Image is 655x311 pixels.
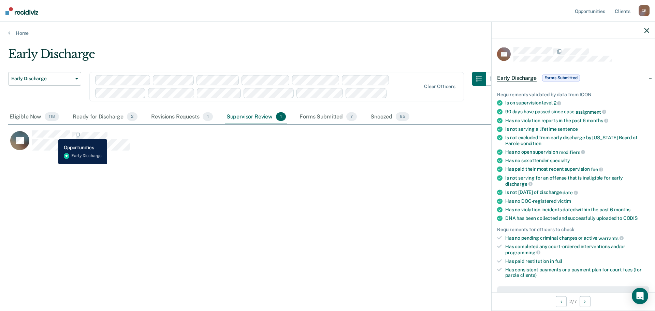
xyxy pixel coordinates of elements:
[492,67,655,89] div: Early DischargeForms Submitted
[276,112,286,121] span: 1
[505,181,533,186] span: discharge
[8,30,647,36] a: Home
[520,272,537,278] span: clients)
[505,258,649,264] div: Has paid restitution in
[505,135,649,146] div: Is not excluded from early discharge by [US_STATE] Board of Parole
[298,110,358,125] div: Forms Submitted
[505,175,649,186] div: Is not serving for an offense that is ineligible for early
[424,84,455,89] div: Clear officers
[505,250,540,255] span: programming
[505,166,649,172] div: Has paid their most recent supervision
[591,167,603,172] span: fee
[505,215,649,221] div: DNA has been collected and successfully uploaded to
[554,100,562,106] span: 2
[369,110,411,125] div: Snoozed
[632,288,648,304] div: Open Intercom Messenger
[203,112,213,121] span: 1
[556,296,567,307] button: Previous Opportunity
[71,110,139,125] div: Ready for Discharge
[505,149,649,155] div: Has no open supervision
[505,189,649,196] div: Is not [DATE] of discharge
[346,112,357,121] span: 7
[11,76,73,82] span: Early Discharge
[8,110,60,125] div: Eligible Now
[505,267,649,278] div: Has consistent payments or a payment plan for court fees (for parole
[580,296,591,307] button: Next Opportunity
[555,258,562,264] span: full
[505,126,649,132] div: Is not serving a lifetime
[127,112,137,121] span: 2
[557,198,571,203] span: victim
[505,244,649,255] div: Has completed any court-ordered interventions and/or
[505,198,649,204] div: Has no DOC-registered
[497,74,537,81] span: Early Discharge
[557,126,578,132] span: sentence
[505,100,649,106] div: Is on supervision level
[503,292,644,309] div: Marked as Forms submitted by [PERSON_NAME][EMAIL_ADDRESS][PERSON_NAME][US_STATE][DOMAIN_NAME] on ...
[505,158,649,164] div: Has no sex offender
[225,110,288,125] div: Supervisor Review
[505,207,649,212] div: Has no violation incidents dated within the past 6
[576,109,606,114] span: assignment
[497,91,649,97] div: Requirements validated by data from ICON
[5,7,38,15] img: Recidiviz
[614,207,630,212] span: months
[587,118,608,123] span: months
[542,74,580,81] span: Forms Submitted
[492,292,655,310] div: 2 / 7
[505,235,649,241] div: Has no pending criminal charges or active
[623,215,638,221] span: CODIS
[521,140,541,146] span: condition
[598,235,624,241] span: warrants
[396,112,409,121] span: 85
[150,110,214,125] div: Revisions Requests
[563,190,578,195] span: date
[8,130,567,157] div: CaseloadOpportunityCell-6655768
[45,112,59,121] span: 118
[8,47,499,67] div: Early Discharge
[559,149,585,155] span: modifiers
[497,226,649,232] div: Requirements for officers to check
[505,109,649,115] div: 90 days have passed since case
[550,158,570,163] span: specialty
[639,5,650,16] div: C B
[505,117,649,124] div: Has no violation reports in the past 6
